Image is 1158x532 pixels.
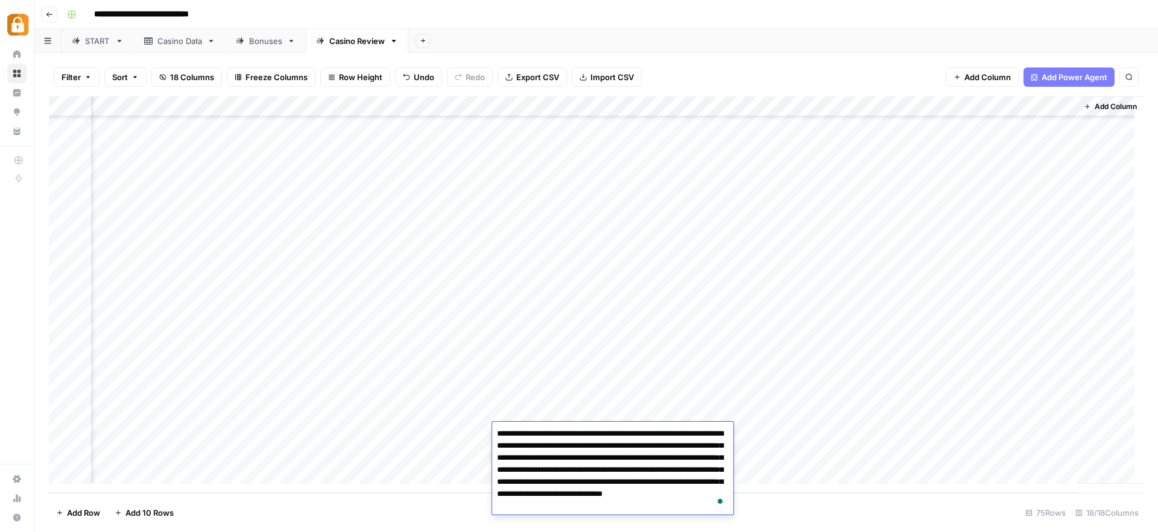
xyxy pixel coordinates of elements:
[395,67,442,87] button: Undo
[7,469,27,489] a: Settings
[67,507,100,519] span: Add Row
[112,71,128,83] span: Sort
[62,71,81,83] span: Filter
[7,45,27,64] a: Home
[320,67,390,87] button: Row Height
[49,503,107,522] button: Add Row
[516,71,559,83] span: Export CSV
[54,67,100,87] button: Filter
[226,29,306,53] a: Bonuses
[104,67,147,87] button: Sort
[170,71,214,83] span: 18 Columns
[1071,503,1144,522] div: 18/18 Columns
[1095,101,1137,112] span: Add Column
[125,507,174,519] span: Add 10 Rows
[1024,67,1115,87] button: Add Power Agent
[7,489,27,508] a: Usage
[134,29,226,53] a: Casino Data
[157,35,202,47] div: Casino Data
[7,122,27,141] a: Your Data
[339,71,382,83] span: Row Height
[227,67,315,87] button: Freeze Columns
[151,67,222,87] button: 18 Columns
[85,35,110,47] div: START
[590,71,634,83] span: Import CSV
[7,64,27,83] a: Browse
[249,35,282,47] div: Bonuses
[245,71,308,83] span: Freeze Columns
[414,71,434,83] span: Undo
[7,10,27,40] button: Workspace: Adzz
[964,71,1011,83] span: Add Column
[329,35,385,47] div: Casino Review
[107,503,181,522] button: Add 10 Rows
[7,508,27,527] button: Help + Support
[1042,71,1107,83] span: Add Power Agent
[447,67,493,87] button: Redo
[7,14,29,36] img: Adzz Logo
[62,29,134,53] a: START
[946,67,1019,87] button: Add Column
[7,102,27,122] a: Opportunities
[1020,503,1071,522] div: 75 Rows
[572,67,642,87] button: Import CSV
[1079,99,1142,114] button: Add Column
[306,29,408,53] a: Casino Review
[498,67,567,87] button: Export CSV
[492,425,733,515] textarea: To enrich screen reader interactions, please activate Accessibility in Grammarly extension settings
[7,83,27,102] a: Insights
[466,71,485,83] span: Redo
